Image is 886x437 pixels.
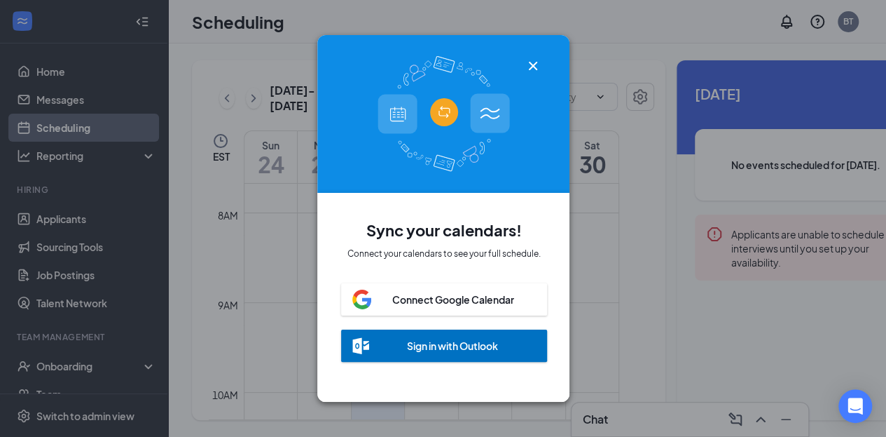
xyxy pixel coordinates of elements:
[378,56,510,172] img: calendar-integration
[341,276,547,316] a: google-iconConnect Google Calendar
[525,58,541,74] svg: Cross
[407,339,498,353] div: Sign in with Outlook
[352,290,371,309] img: google-icon
[341,316,547,362] a: outlook-iconSign in with Outlook
[838,389,872,423] div: Open Intercom Messenger
[525,58,541,74] button: Close
[366,218,522,242] h1: Sync your calendars!
[347,248,541,260] div: Connect your calendars to see your full schedule.
[392,293,514,307] div: Connect Google Calendar
[352,337,369,354] img: outlook-icon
